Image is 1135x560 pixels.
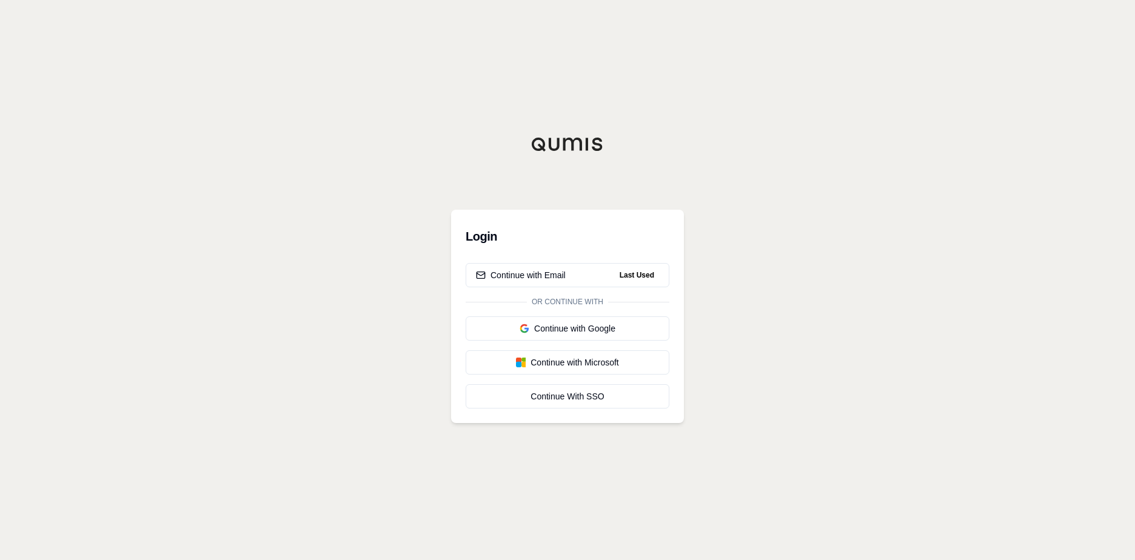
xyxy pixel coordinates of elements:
span: Last Used [615,268,659,282]
div: Continue with Microsoft [476,356,659,368]
button: Continue with EmailLast Used [466,263,669,287]
button: Continue with Microsoft [466,350,669,375]
h3: Login [466,224,669,248]
div: Continue with Email [476,269,566,281]
a: Continue With SSO [466,384,669,408]
button: Continue with Google [466,316,669,341]
img: Qumis [531,137,604,152]
span: Or continue with [527,297,608,307]
div: Continue with Google [476,322,659,335]
div: Continue With SSO [476,390,659,402]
